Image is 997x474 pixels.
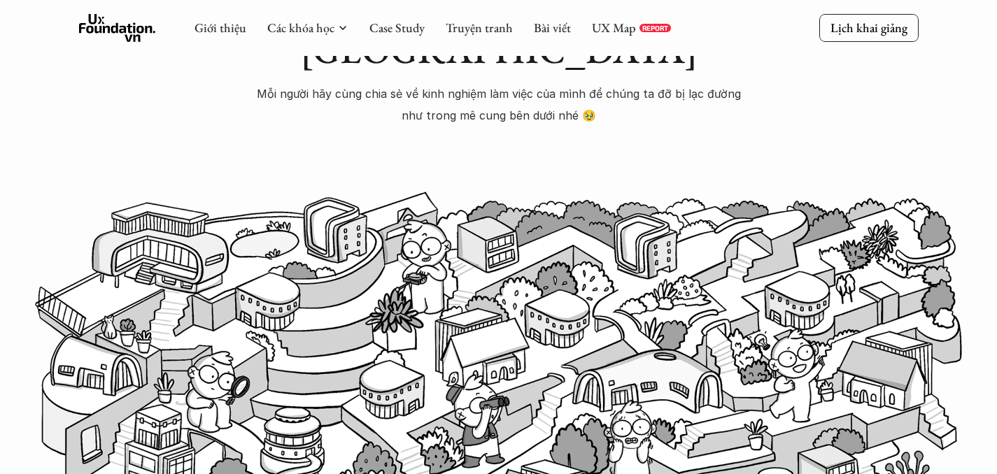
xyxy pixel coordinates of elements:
a: UX Map [592,20,636,36]
a: Truyện tranh [446,20,513,36]
a: REPORT [639,24,671,32]
a: Lịch khai giảng [819,14,919,41]
a: Giới thiệu [195,20,246,36]
a: Case Study [369,20,425,36]
a: Các khóa học [267,20,334,36]
a: Bài viết [534,20,571,36]
p: Lịch khai giảng [830,20,907,36]
p: Mỗi người hãy cùng chia sẻ về kinh nghiệm làm việc của mình để chúng ta đỡ bị lạc đường như trong... [254,83,744,126]
p: REPORT [642,24,668,32]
